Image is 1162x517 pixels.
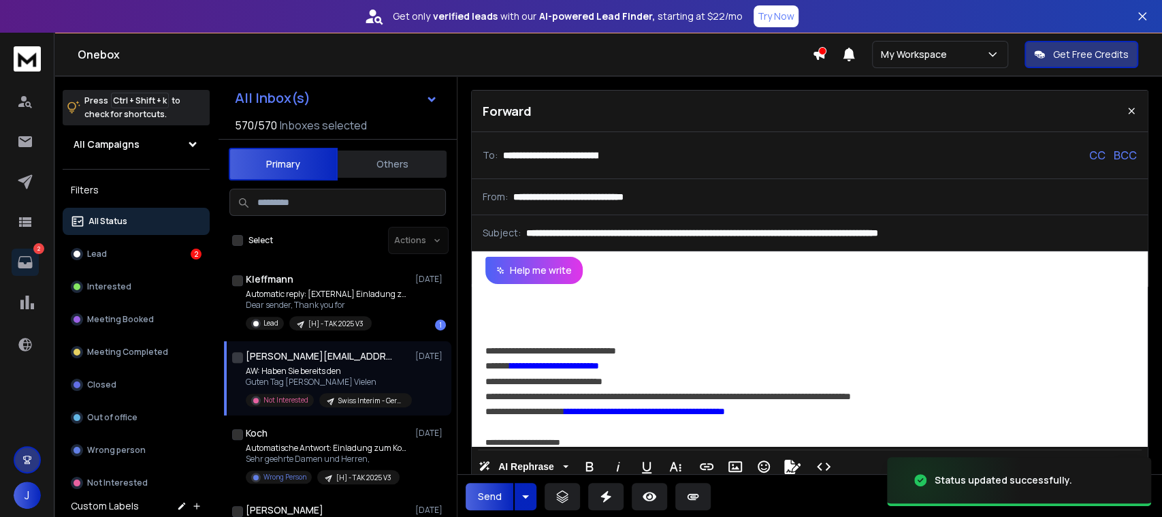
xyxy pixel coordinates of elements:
[634,453,660,480] button: Underline (Ctrl+U)
[483,190,508,204] p: From:
[415,428,446,439] p: [DATE]
[1024,41,1138,68] button: Get Free Credits
[1053,48,1129,61] p: Get Free Credits
[754,5,798,27] button: Try Now
[63,208,210,235] button: All Status
[263,395,308,405] p: Not Interested
[722,453,748,480] button: Insert Image (Ctrl+P)
[280,117,367,134] h3: Inboxes selected
[14,482,41,509] button: J
[483,226,521,240] p: Subject:
[63,306,210,333] button: Meeting Booked
[466,483,513,510] button: Send
[338,396,404,406] p: Swiss Interim - German
[246,426,268,440] h1: Koch
[63,469,210,497] button: Not Interested
[415,351,446,362] p: [DATE]
[63,240,210,268] button: Lead2
[63,273,210,300] button: Interested
[577,453,602,480] button: Bold (Ctrl+B)
[308,319,364,329] p: [H] - TAK 2025 V3
[751,453,777,480] button: Emoticons
[63,131,210,158] button: All Campaigns
[71,499,139,513] h3: Custom Labels
[235,117,277,134] span: 570 / 570
[248,235,273,246] label: Select
[476,453,571,480] button: AI Rephrase
[485,257,583,284] button: Help me write
[811,453,837,480] button: Code View
[263,318,278,328] p: Lead
[758,10,794,23] p: Try Now
[84,94,180,121] p: Press to check for shortcuts.
[12,249,39,276] a: 2
[87,314,154,325] p: Meeting Booked
[14,46,41,72] img: logo
[539,10,655,23] strong: AI-powered Lead Finder,
[229,148,338,181] button: Primary
[415,274,446,285] p: [DATE]
[246,443,409,454] p: Automatische Antwort: Einladung zum Kongress
[87,412,138,423] p: Out of office
[246,366,409,377] p: AW: Haben Sie bereits den
[415,505,446,516] p: [DATE]
[1089,147,1105,163] p: CC
[246,503,323,517] h1: [PERSON_NAME]
[87,477,148,488] p: Not Interested
[694,453,720,480] button: Insert Link (Ctrl+K)
[63,339,210,366] button: Meeting Completed
[88,216,127,227] p: All Status
[87,347,168,358] p: Meeting Completed
[881,48,952,61] p: My Workspace
[191,249,201,260] div: 2
[246,454,409,465] p: Sehr geehrte Damen und Herren,
[87,379,116,390] p: Closed
[111,93,169,108] span: Ctrl + Shift + k
[78,46,812,63] h1: Onebox
[87,281,131,292] p: Interested
[433,10,498,23] strong: verified leads
[935,473,1072,487] div: Status updated successfully.
[87,249,107,260] p: Lead
[246,377,409,388] p: Guten Tag [PERSON_NAME] Vielen
[63,404,210,431] button: Out of office
[224,84,449,112] button: All Inbox(s)
[246,272,293,286] h1: Kleffmann
[246,300,409,311] p: Dear sender, Thank you for
[235,91,310,105] h1: All Inbox(s)
[393,10,743,23] p: Get only with our starting at $22/mo
[336,473,391,483] p: [H] - TAK 2025 V3
[33,243,44,254] p: 2
[605,453,631,480] button: Italic (Ctrl+I)
[63,437,210,464] button: Wrong person
[662,453,688,480] button: More Text
[496,461,557,473] span: AI Rephrase
[483,101,532,121] p: Forward
[263,472,306,482] p: Wrong Person
[483,148,498,162] p: To:
[779,453,805,480] button: Signature
[338,149,447,179] button: Others
[63,371,210,398] button: Closed
[246,349,396,363] h1: [PERSON_NAME][EMAIL_ADDRESS][DOMAIN_NAME]
[435,319,446,330] div: 1
[74,138,140,151] h1: All Campaigns
[63,181,210,200] h3: Filters
[246,289,409,300] p: Automatic reply: [EXTERNAL] Einladung zum
[1114,147,1137,163] p: BCC
[87,445,146,456] p: Wrong person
